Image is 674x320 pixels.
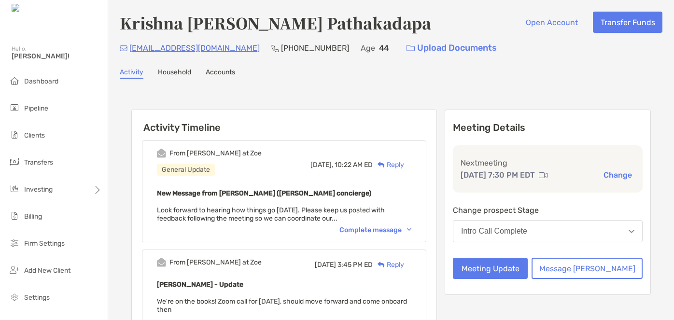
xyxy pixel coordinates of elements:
[12,52,102,60] span: [PERSON_NAME]!
[532,258,643,279] button: Message [PERSON_NAME]
[461,169,535,181] p: [DATE] 7:30 PM EDT
[9,264,20,276] img: add_new_client icon
[461,157,635,169] p: Next meeting
[120,12,431,34] h4: Krishna [PERSON_NAME] Pathakadapa
[169,149,262,157] div: From [PERSON_NAME] at Zoe
[339,226,411,234] div: Complete message
[373,260,404,270] div: Reply
[12,4,53,13] img: Zoe Logo
[120,45,127,51] img: Email Icon
[206,68,235,79] a: Accounts
[157,280,243,289] b: [PERSON_NAME] - Update
[373,160,404,170] div: Reply
[24,104,48,112] span: Pipeline
[120,68,143,79] a: Activity
[157,149,166,158] img: Event icon
[461,227,527,236] div: Intro Call Complete
[407,228,411,231] img: Chevron icon
[378,162,385,168] img: Reply icon
[157,206,385,223] span: Look forward to hearing how things go [DATE]. Please keep us posted with feedback following the m...
[9,291,20,303] img: settings icon
[9,75,20,86] img: dashboard icon
[9,156,20,167] img: transfers icon
[629,230,634,233] img: Open dropdown arrow
[9,102,20,113] img: pipeline icon
[157,164,215,176] div: General Update
[539,171,548,179] img: communication type
[24,131,45,139] span: Clients
[315,261,336,269] span: [DATE]
[453,220,643,242] button: Intro Call Complete
[132,110,436,133] h6: Activity Timeline
[281,42,349,54] p: [PHONE_NUMBER]
[157,258,166,267] img: Event icon
[379,42,389,54] p: 44
[453,258,528,279] button: Meeting Update
[453,204,643,216] p: Change prospect Stage
[157,297,407,314] span: We're on the books! Zoom call for [DATE], should move forward and come onboard then
[9,183,20,195] img: investing icon
[378,262,385,268] img: Reply icon
[9,210,20,222] img: billing icon
[271,44,279,52] img: Phone Icon
[310,161,333,169] span: [DATE],
[593,12,662,33] button: Transfer Funds
[453,122,643,134] p: Meeting Details
[24,185,53,194] span: Investing
[9,129,20,140] img: clients icon
[24,212,42,221] span: Billing
[400,38,503,58] a: Upload Documents
[158,68,191,79] a: Household
[24,293,50,302] span: Settings
[407,45,415,52] img: button icon
[24,77,58,85] span: Dashboard
[169,258,262,266] div: From [PERSON_NAME] at Zoe
[9,237,20,249] img: firm-settings icon
[129,42,260,54] p: [EMAIL_ADDRESS][DOMAIN_NAME]
[337,261,373,269] span: 3:45 PM ED
[157,189,371,197] b: New Message from [PERSON_NAME] ([PERSON_NAME] concierge)
[518,12,585,33] button: Open Account
[601,170,635,180] button: Change
[335,161,373,169] span: 10:22 AM ED
[361,42,375,54] p: Age
[24,158,53,167] span: Transfers
[24,239,65,248] span: Firm Settings
[24,266,70,275] span: Add New Client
